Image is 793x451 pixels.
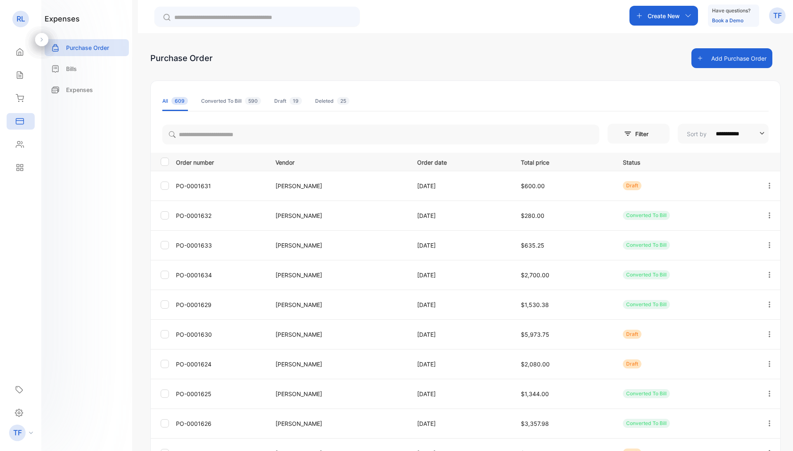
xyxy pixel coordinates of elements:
p: PO-0001631 [176,182,265,190]
p: [DATE] [417,330,504,339]
p: PO-0001629 [176,300,265,309]
span: Draft [626,182,638,189]
span: Converted To Bill [626,212,667,218]
p: [DATE] [417,211,504,220]
p: [PERSON_NAME] [275,182,400,190]
p: TF [13,427,22,438]
div: All [162,97,188,105]
span: $3,357.98 [521,420,549,427]
p: PO-0001625 [176,390,265,398]
span: Converted To Bill [626,242,667,248]
span: Draft [626,361,638,367]
button: TF [769,6,786,26]
a: Book a Demo [712,17,743,24]
p: [PERSON_NAME] [275,419,400,428]
p: [DATE] [417,182,504,190]
p: Vendor [275,156,400,167]
div: Draft [274,97,302,105]
span: Converted To Bill [626,272,667,278]
div: Deleted [315,97,349,105]
p: [DATE] [417,241,504,250]
span: 590 [245,97,261,105]
span: $280.00 [521,212,544,219]
span: $600.00 [521,182,545,189]
button: Create New [629,6,698,26]
p: [DATE] [417,419,504,428]
p: Total price [521,156,606,167]
span: $1,530.38 [521,301,549,308]
p: [PERSON_NAME] [275,300,400,309]
p: Sort by [687,130,707,138]
span: $2,080.00 [521,361,550,368]
p: Order date [417,156,504,167]
span: $2,700.00 [521,272,549,279]
p: PO-0001634 [176,271,265,279]
p: PO-0001630 [176,330,265,339]
p: Have questions? [712,7,750,15]
p: [DATE] [417,271,504,279]
span: $635.25 [521,242,544,249]
a: Expenses [45,81,129,98]
span: 609 [171,97,188,105]
p: PO-0001633 [176,241,265,250]
p: [PERSON_NAME] [275,211,400,220]
a: Purchase Order [45,39,129,56]
p: RL [17,14,25,24]
h1: expenses [45,13,80,24]
p: [PERSON_NAME] [275,271,400,279]
span: Converted To Bill [626,301,667,307]
p: Purchase Order [66,43,109,52]
p: PO-0001626 [176,419,265,428]
span: $1,344.00 [521,390,549,397]
span: Converted To Bill [626,420,667,426]
p: [PERSON_NAME] [275,241,400,250]
p: PO-0001624 [176,360,265,368]
p: [PERSON_NAME] [275,330,400,339]
p: Status [623,156,748,167]
p: PO-0001632 [176,211,265,220]
p: [DATE] [417,360,504,368]
p: Order number [176,156,265,167]
p: [DATE] [417,390,504,398]
span: 19 [290,97,302,105]
span: Draft [626,331,638,337]
p: TF [773,10,782,21]
div: Converted To Bill [201,97,261,105]
p: Expenses [66,85,93,94]
div: Purchase Order [150,52,213,64]
p: [DATE] [417,300,504,309]
p: [PERSON_NAME] [275,360,400,368]
p: Bills [66,64,77,73]
button: Sort by [678,124,769,144]
span: Converted To Bill [626,390,667,397]
a: Bills [45,60,129,77]
p: [PERSON_NAME] [275,390,400,398]
span: 25 [337,97,349,105]
span: $5,973.75 [521,331,549,338]
p: Create New [648,12,680,20]
button: Add Purchase Order [691,48,772,68]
